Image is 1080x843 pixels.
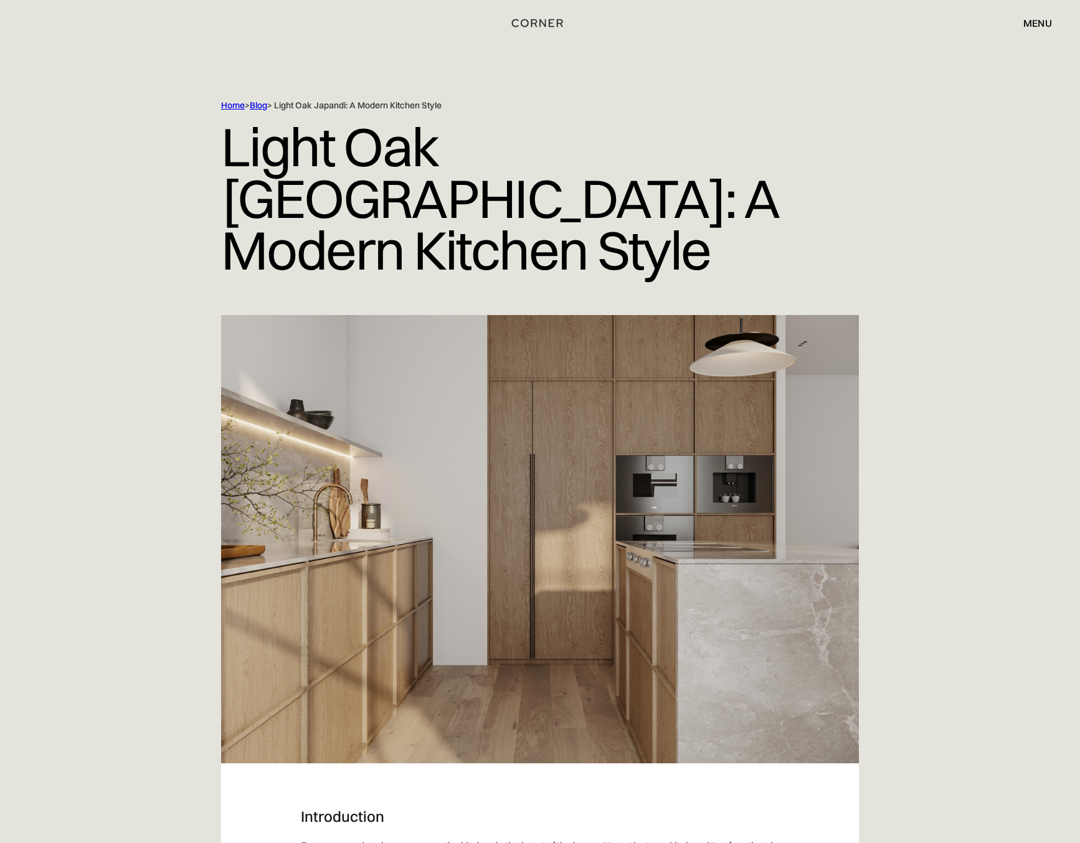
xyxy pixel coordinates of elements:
[1023,18,1052,28] div: menu
[221,100,245,111] a: Home
[250,100,267,111] a: Blog
[221,111,859,285] h1: Light Oak [GEOGRAPHIC_DATA]: A Modern Kitchen Style
[301,807,779,826] h3: Introduction
[476,15,603,31] a: home
[1011,12,1052,34] div: menu
[221,100,807,111] div: > > Light Oak Japandi: A Modern Kitchen Style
